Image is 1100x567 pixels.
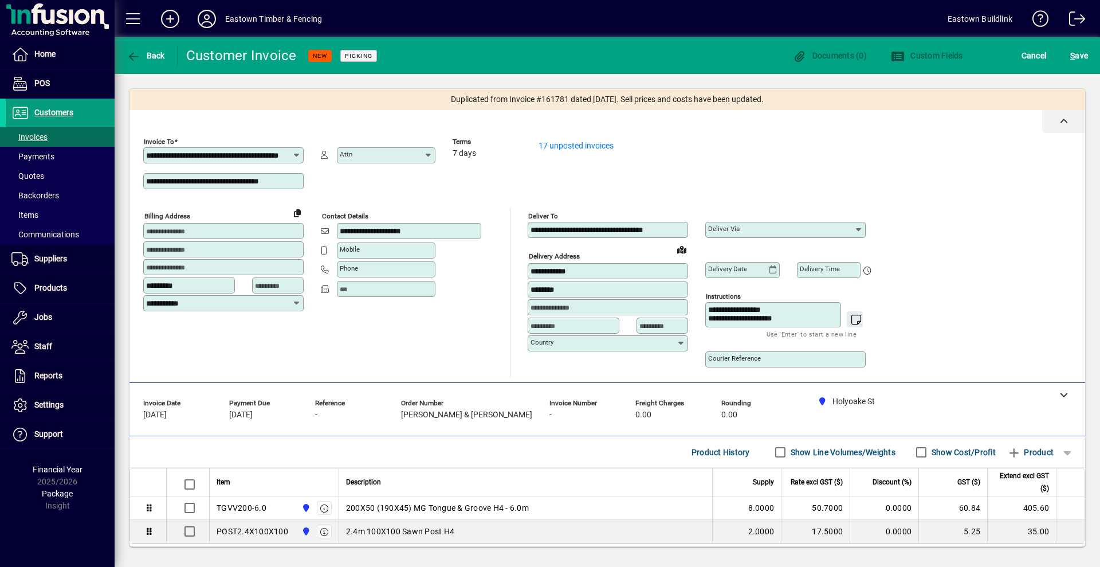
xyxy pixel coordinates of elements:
[1019,45,1050,66] button: Cancel
[788,447,895,458] label: Show Line Volumes/Weights
[6,420,115,449] a: Support
[217,502,266,514] div: TGVV200-6.0
[315,410,317,420] span: -
[539,141,614,150] a: 17 unposted invoices
[298,502,312,514] span: Holyoake St
[340,150,352,158] mat-label: Attn
[152,9,188,29] button: Add
[313,52,327,60] span: NEW
[1007,443,1054,462] span: Product
[531,338,553,346] mat-label: Country
[11,210,38,220] span: Items
[6,391,115,420] a: Settings
[1001,442,1059,463] button: Product
[995,470,1049,495] span: Extend excl GST ($)
[453,149,476,158] span: 7 days
[34,254,67,263] span: Suppliers
[1024,2,1049,40] a: Knowledge Base
[528,212,558,220] mat-label: Deliver To
[298,525,312,538] span: Holyoake St
[706,292,741,300] mat-label: Instructions
[345,52,372,60] span: Picking
[124,45,168,66] button: Back
[635,410,651,420] span: 0.00
[800,265,840,273] mat-label: Delivery time
[1060,2,1086,40] a: Logout
[11,132,48,142] span: Invoices
[891,51,963,60] span: Custom Fields
[748,502,775,514] span: 8.0000
[687,442,755,463] button: Product History
[186,46,297,65] div: Customer Invoice
[217,526,288,537] div: POST2.4X100X100
[188,9,225,29] button: Profile
[788,526,843,537] div: 17.5000
[948,10,1012,28] div: Eastown Buildlink
[918,520,987,543] td: 5.25
[708,354,761,362] mat-label: Courier Reference
[1070,46,1088,65] span: ave
[6,225,115,244] a: Communications
[34,429,63,439] span: Support
[11,152,54,161] span: Payments
[850,496,918,520] td: 0.0000
[6,166,115,186] a: Quotes
[33,465,82,474] span: Financial Year
[346,526,454,537] span: 2.4m 100X100 Sawn Post H4
[288,204,307,222] button: Copy to Delivery address
[6,245,115,273] a: Suppliers
[42,489,73,498] span: Package
[1022,46,1047,65] span: Cancel
[789,45,870,66] button: Documents (0)
[1067,45,1091,66] button: Save
[217,476,230,488] span: Item
[6,186,115,205] a: Backorders
[401,410,532,420] span: [PERSON_NAME] & [PERSON_NAME]
[708,265,747,273] mat-label: Delivery date
[6,127,115,147] a: Invoices
[144,138,174,146] mat-label: Invoice To
[957,476,980,488] span: GST ($)
[788,502,843,514] div: 50.7000
[692,443,750,462] span: Product History
[34,371,62,380] span: Reports
[987,496,1056,520] td: 405.60
[115,45,178,66] app-page-header-button: Back
[225,10,322,28] div: Eastown Timber & Fencing
[346,502,529,514] span: 200X50 (190X45) MG Tongue & Groove H4 - 6.0m
[850,520,918,543] td: 0.0000
[767,327,857,341] mat-hint: Use 'Enter' to start a new line
[748,526,775,537] span: 2.0000
[34,400,64,409] span: Settings
[340,245,360,253] mat-label: Mobile
[6,40,115,69] a: Home
[6,205,115,225] a: Items
[1070,51,1075,60] span: S
[229,410,253,420] span: [DATE]
[34,342,52,351] span: Staff
[6,274,115,303] a: Products
[11,191,59,200] span: Backorders
[873,476,912,488] span: Discount (%)
[11,171,44,181] span: Quotes
[143,410,167,420] span: [DATE]
[753,476,774,488] span: Supply
[929,447,996,458] label: Show Cost/Profit
[721,410,737,420] span: 0.00
[6,362,115,390] a: Reports
[6,333,115,361] a: Staff
[34,312,52,322] span: Jobs
[11,230,79,239] span: Communications
[6,303,115,332] a: Jobs
[6,147,115,166] a: Payments
[346,476,381,488] span: Description
[888,45,966,66] button: Custom Fields
[34,79,50,88] span: POS
[792,51,867,60] span: Documents (0)
[673,240,691,259] a: View on map
[451,93,764,105] span: Duplicated from Invoice #161781 dated [DATE]. Sell prices and costs have been updated.
[340,264,358,272] mat-label: Phone
[708,225,740,233] mat-label: Deliver via
[918,496,987,520] td: 60.84
[34,283,67,292] span: Products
